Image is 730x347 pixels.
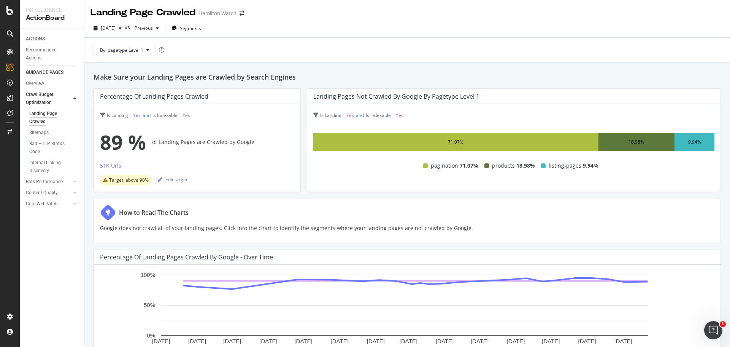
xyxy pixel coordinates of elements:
[29,129,79,137] a: Sitemaps
[144,302,155,309] text: 50%
[132,22,162,34] button: Previous
[448,138,463,147] div: 71.07%
[26,80,79,88] a: Overview
[94,44,156,56] button: By: pagetype Level 1
[628,138,644,147] div: 18.98%
[507,338,525,345] text: [DATE]
[320,112,341,118] span: Is Landing
[26,189,58,197] div: Content Quality
[125,24,132,31] span: vs
[614,338,632,345] text: [DATE]
[431,161,458,170] span: pagination
[471,338,489,345] text: [DATE]
[179,112,181,118] span: =
[578,338,596,345] text: [DATE]
[101,25,116,31] span: 2025 Sep. 22nd
[26,69,63,77] div: GUIDANCE PAGES
[346,112,354,118] span: Yes
[152,112,178,118] span: Is Indexable
[392,112,395,118] span: =
[343,112,345,118] span: =
[492,161,515,170] span: products
[90,6,195,19] div: Landing Page Crawled
[688,138,701,147] div: 9.94%
[549,161,581,170] span: listing-pages
[26,200,59,208] div: Core Web Vitals
[100,47,143,53] span: By: pagetype Level 1
[198,10,236,17] div: Hamilton Watch
[294,338,312,345] text: [DATE]
[100,161,121,173] button: 51K Urls
[29,159,73,175] div: Internal Linking - Discovery
[133,112,141,118] span: Yes
[26,46,79,62] a: Recommended Actions
[100,93,208,100] div: Percentage of Landing Pages Crawled
[720,321,726,327] span: 1
[100,253,273,261] div: Percentage of Landing Pages Crawled by Google - Over Time
[26,178,63,186] div: Bots Performance
[366,112,391,118] span: Is Indexable
[26,91,71,107] a: Crawl Budget Optimization
[26,178,71,186] a: Bots Performance
[460,161,478,170] span: 71.07%
[100,127,294,157] div: of Landing Pages are Crawled by Google
[356,112,364,118] span: and
[367,338,385,345] text: [DATE]
[26,91,65,107] div: Crawl Budget Optimization
[313,93,479,100] div: Landing Pages not Crawled by Google by pagetype Level 1
[223,338,241,345] text: [DATE]
[516,161,535,170] span: 18.98%
[90,22,125,34] button: [DATE]
[29,110,79,126] a: Landing Page Crawled
[119,208,189,217] div: How to Read The Charts
[29,140,72,156] div: Bad HTTP Status Code
[100,224,473,233] p: Google does not crawl all of your landing pages. Click into the chart to identify the segments wh...
[182,112,190,118] span: Yes
[147,332,155,339] text: 0%
[26,200,71,208] a: Core Web Vitals
[331,338,349,345] text: [DATE]
[158,176,187,183] div: Edit target
[168,22,204,34] button: Segments
[436,338,454,345] text: [DATE]
[158,173,187,185] button: Edit target
[704,321,722,339] iframe: Intercom live chat
[583,161,598,170] span: 9.94%
[129,112,132,118] span: =
[29,110,71,126] div: Landing Page Crawled
[26,35,45,43] div: ACTIONS
[143,112,151,118] span: and
[29,140,79,156] a: Bad HTTP Status Code
[100,271,709,347] svg: A chart.
[100,127,146,157] span: 89 %
[152,338,170,345] text: [DATE]
[141,272,155,278] text: 100%
[100,162,121,170] div: 51K Urls
[100,175,152,185] div: warning label
[400,338,417,345] text: [DATE]
[26,69,79,77] a: GUIDANCE PAGES
[26,14,78,22] div: ActionBoard
[26,46,71,62] div: Recommended Actions
[188,338,206,345] text: [DATE]
[94,72,721,82] h2: Make Sure your Landing Pages are Crawled by Search Engines
[29,159,79,175] a: Internal Linking - Discovery
[26,80,44,88] div: Overview
[259,338,277,345] text: [DATE]
[26,189,71,197] a: Content Quality
[29,129,49,137] div: Sitemaps
[396,112,403,118] span: Yes
[240,11,244,16] div: arrow-right-arrow-left
[107,112,128,118] span: Is Landing
[26,35,79,43] a: ACTIONS
[542,338,560,345] text: [DATE]
[132,25,153,31] span: Previous
[109,178,149,182] span: Target: above 90%
[180,25,201,32] span: Segments
[26,6,78,14] div: Intelligence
